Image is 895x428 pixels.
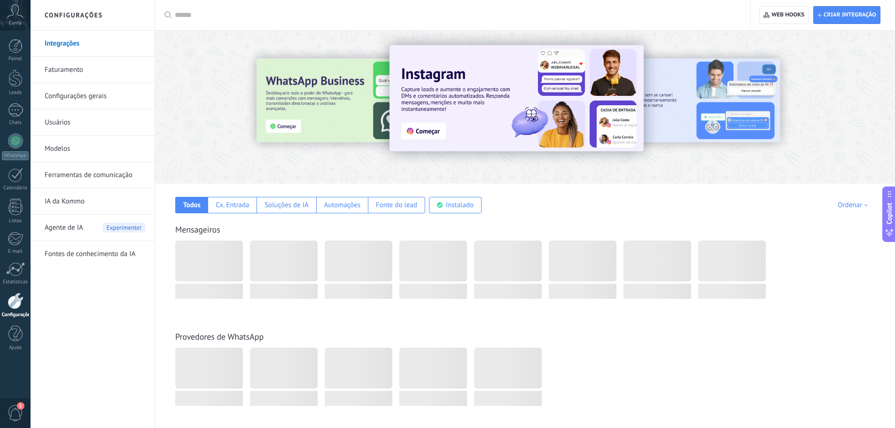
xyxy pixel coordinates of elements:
div: Chats [2,120,29,126]
li: Ferramentas de comunicação [31,162,155,188]
div: Ajuda [2,345,29,351]
li: Usuários [31,109,155,136]
div: Fonte do lead [376,201,417,210]
li: Integrações [31,31,155,57]
div: Ordenar [838,201,871,210]
div: Configurações [2,312,29,318]
div: Todos [183,201,201,210]
a: Fontes de conhecimento da IA [45,241,145,267]
a: Faturamento [45,57,145,83]
img: Slide 1 [389,45,644,151]
div: E-mail [2,249,29,255]
a: IA da Kommo [45,188,145,215]
div: Calendário [2,185,29,191]
a: Modelos [45,136,145,162]
div: Instalado [446,201,474,210]
button: Criar integração [813,6,880,24]
span: Web hooks [771,11,804,19]
span: Conta [9,20,22,26]
a: Agente de IAExperimente! [45,215,145,241]
a: Usuários [45,109,145,136]
div: WhatsApp [2,151,29,160]
a: Ferramentas de comunicação [45,162,145,188]
li: Modelos [31,136,155,162]
div: Painel [2,56,29,62]
span: Experimente! [103,223,145,233]
a: Provedores de WhatsApp [175,331,264,342]
li: Faturamento [31,57,155,83]
a: Mensageiros [175,224,220,235]
a: Integrações [45,31,145,57]
span: Criar integração [824,11,876,19]
span: Copilot [885,202,894,224]
li: Agente de IA [31,215,155,241]
span: Agente de IA [45,215,83,241]
span: 1 [17,402,24,410]
div: Automações [324,201,360,210]
div: Soluções de IA [265,201,309,210]
li: Fontes de conhecimento da IA [31,241,155,267]
div: Leads [2,90,29,96]
img: Slide 2 [580,59,780,142]
div: Cx. Entrada [216,201,249,210]
li: IA da Kommo [31,188,155,215]
a: Configurações gerais [45,83,145,109]
img: Slide 3 [257,59,457,142]
div: Listas [2,218,29,224]
li: Configurações gerais [31,83,155,109]
div: Estatísticas [2,279,29,285]
button: Web hooks [759,6,809,24]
